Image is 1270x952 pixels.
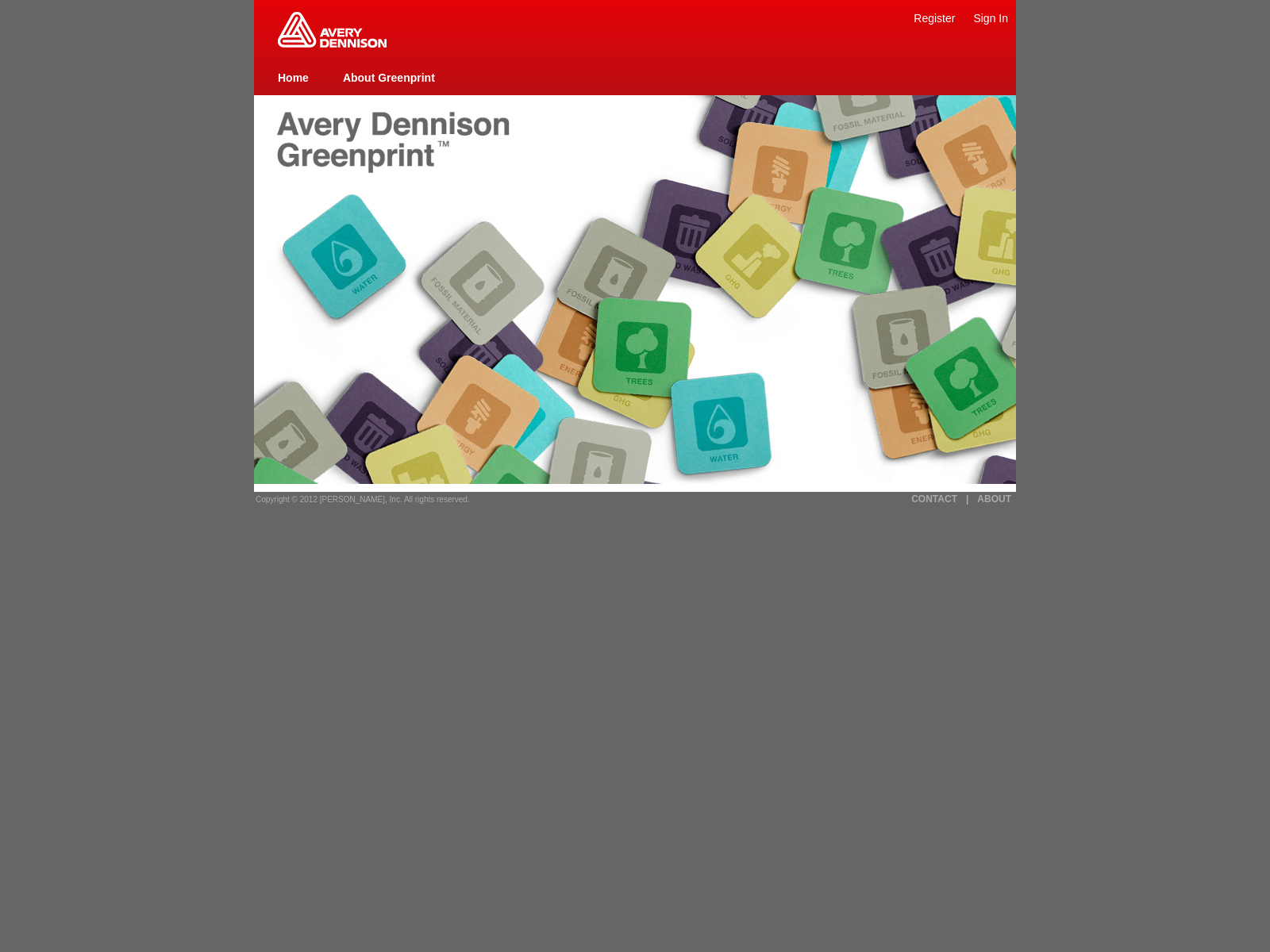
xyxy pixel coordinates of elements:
a: CONTACT [911,493,957,505]
img: Home [278,12,387,48]
a: Sign In [973,12,1008,25]
a: | [966,493,968,505]
a: Register [914,12,955,25]
a: About Greenprint [343,71,435,84]
a: Greenprint [278,40,387,49]
a: ABOUT [977,493,1011,505]
a: Home [278,71,309,84]
span: Copyright © 2012 [PERSON_NAME], Inc. All rights reserved. [256,495,470,504]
